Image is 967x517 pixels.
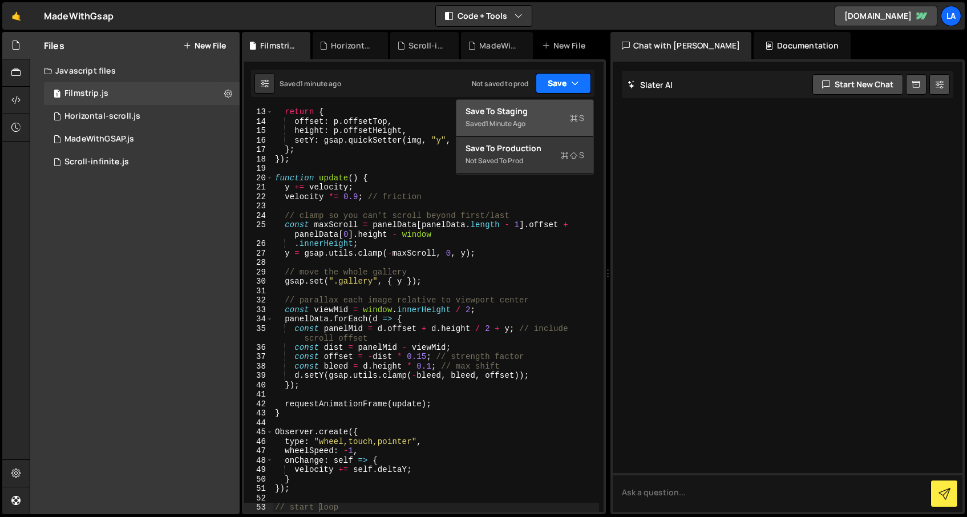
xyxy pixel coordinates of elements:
[466,143,584,154] div: Save to Production
[244,107,273,117] div: 13
[244,494,273,503] div: 52
[44,105,240,128] div: 15973/47035.js
[244,418,273,428] div: 44
[244,446,273,456] div: 47
[244,456,273,466] div: 48
[64,111,140,122] div: Horizontal-scroll.js
[244,343,273,353] div: 36
[244,390,273,399] div: 41
[456,137,593,174] button: Save to ProductionS Not saved to prod
[408,40,445,51] div: Scroll-infinite.js
[30,59,240,82] div: Javascript files
[466,154,584,168] div: Not saved to prod
[536,73,591,94] button: Save
[64,157,129,167] div: Scroll-infinite.js
[244,220,273,239] div: 25
[244,192,273,202] div: 22
[244,136,273,146] div: 16
[244,371,273,381] div: 39
[183,41,226,50] button: New File
[479,40,519,51] div: MadeWithGSAP.js
[244,503,273,512] div: 53
[244,399,273,409] div: 42
[244,352,273,362] div: 37
[570,112,584,124] span: S
[280,79,341,88] div: Saved
[244,249,273,258] div: 27
[244,296,273,305] div: 32
[812,74,903,95] button: Start new chat
[244,258,273,268] div: 28
[466,117,584,131] div: Saved
[44,39,64,52] h2: Files
[244,268,273,277] div: 29
[466,106,584,117] div: Save to Staging
[628,79,673,90] h2: Slater AI
[244,324,273,343] div: 35
[485,119,525,128] div: 1 minute ago
[44,9,114,23] div: MadeWithGsap
[244,362,273,371] div: 38
[244,173,273,183] div: 20
[244,183,273,192] div: 21
[244,211,273,221] div: 24
[44,151,240,173] div: 15973/47011.js
[244,314,273,324] div: 34
[331,40,374,51] div: Horizontal-scroll.js
[561,150,584,161] span: S
[244,409,273,418] div: 43
[64,134,134,144] div: MadeWithGSAP.js
[244,475,273,484] div: 50
[244,126,273,136] div: 15
[941,6,961,26] a: La
[260,40,297,51] div: Filmstrip.js
[472,79,529,88] div: Not saved to prod
[244,155,273,164] div: 18
[64,88,108,99] div: Filmstrip.js
[244,305,273,315] div: 33
[300,79,341,88] div: 1 minute ago
[244,286,273,296] div: 31
[244,164,273,173] div: 19
[610,32,752,59] div: Chat with [PERSON_NAME]
[44,82,240,105] div: 15973/47328.js
[54,90,60,99] span: 1
[835,6,937,26] a: [DOMAIN_NAME]
[456,100,593,137] button: Save to StagingS Saved1 minute ago
[244,427,273,437] div: 45
[244,145,273,155] div: 17
[244,381,273,390] div: 40
[244,437,273,447] div: 46
[244,239,273,249] div: 26
[244,201,273,211] div: 23
[754,32,850,59] div: Documentation
[244,484,273,494] div: 51
[244,117,273,127] div: 14
[436,6,532,26] button: Code + Tools
[44,128,240,151] div: 15973/42716.js
[244,277,273,286] div: 30
[2,2,30,30] a: 🤙
[542,40,590,51] div: New File
[244,465,273,475] div: 49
